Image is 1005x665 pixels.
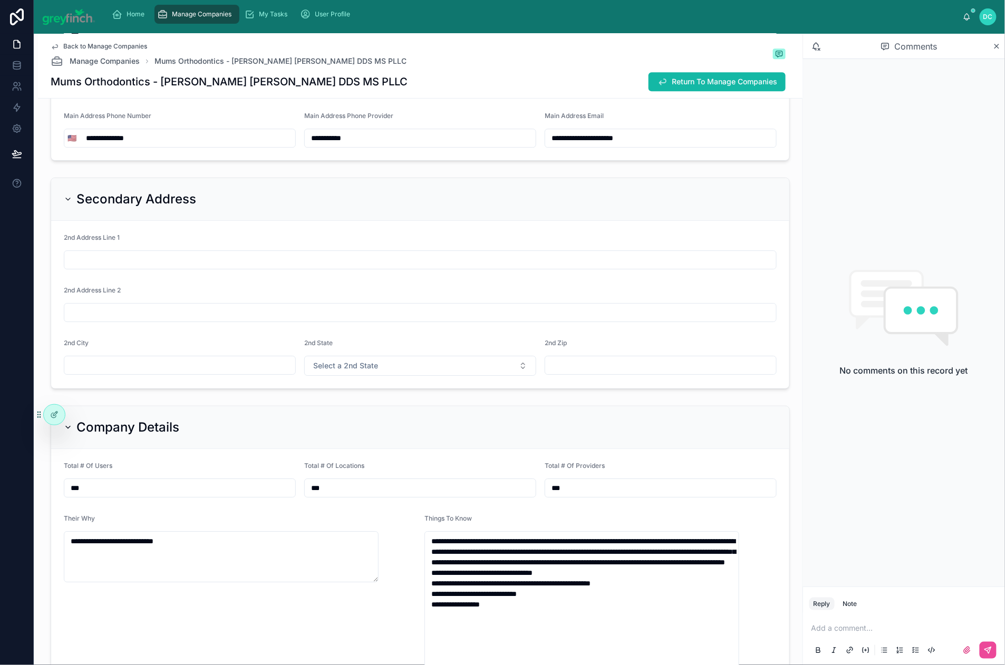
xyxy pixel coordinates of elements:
[70,56,140,66] span: Manage Companies
[809,598,835,610] button: Reply
[104,3,963,26] div: scrollable content
[545,339,567,347] span: 2nd Zip
[63,42,147,51] span: Back to Manage Companies
[64,514,95,522] span: Their Why
[51,55,140,67] a: Manage Companies
[545,462,605,470] span: Total # Of Providers
[241,5,295,24] a: My Tasks
[259,10,288,18] span: My Tasks
[109,5,152,24] a: Home
[154,56,407,66] a: Mums Orthodontics - [PERSON_NAME] [PERSON_NAME] DDS MS PLLC
[840,364,968,377] h2: No comments on this record yet
[545,112,604,120] span: Main Address Email
[983,13,993,21] span: DC
[894,40,937,53] span: Comments
[672,76,777,87] span: Return To Manage Companies
[64,286,121,294] span: 2nd Address Line 2
[51,74,408,89] h1: Mums Orthodontics - [PERSON_NAME] [PERSON_NAME] DDS MS PLLC
[76,419,179,436] h2: Company Details
[304,462,364,470] span: Total # Of Locations
[304,339,333,347] span: 2nd State
[843,600,857,608] div: Note
[67,133,76,143] span: 🇺🇸
[313,360,378,371] span: Select a 2nd State
[424,514,472,522] span: Things To Know
[64,233,120,241] span: 2nd Address Line 1
[304,112,393,120] span: Main Address Phone Provider
[649,72,786,91] button: Return To Manage Companies
[42,8,95,25] img: App logo
[64,129,80,148] button: Select Button
[127,10,145,18] span: Home
[304,356,536,376] button: Select Button
[172,10,232,18] span: Manage Companies
[64,112,151,120] span: Main Address Phone Number
[64,462,112,470] span: Total # Of Users
[76,191,196,208] h2: Secondary Address
[297,5,358,24] a: User Profile
[154,5,239,24] a: Manage Companies
[315,10,351,18] span: User Profile
[64,339,89,347] span: 2nd City
[51,42,147,51] a: Back to Manage Companies
[839,598,862,610] button: Note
